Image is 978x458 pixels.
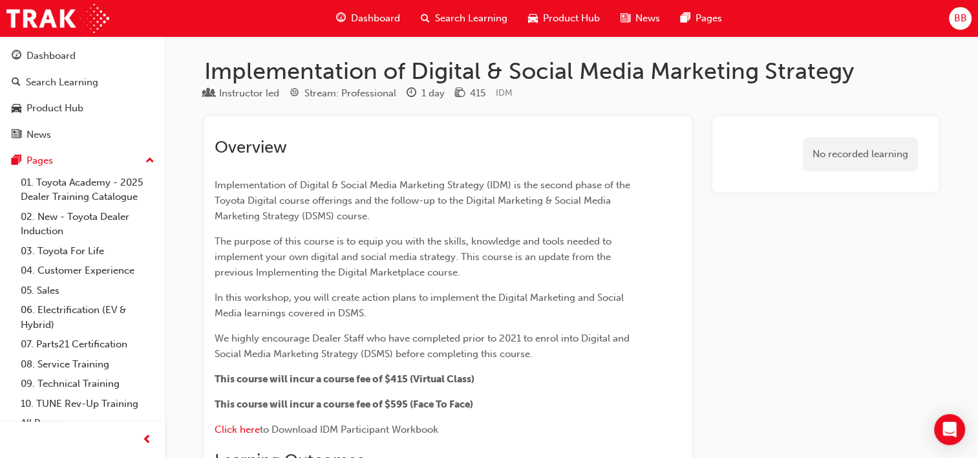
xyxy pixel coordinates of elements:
[290,85,396,102] div: Stream
[27,101,83,116] div: Product Hub
[518,5,610,32] a: car-iconProduct Hub
[12,50,21,62] span: guage-icon
[304,86,396,101] div: Stream: Professional
[455,88,465,100] span: money-icon
[215,235,614,278] span: The purpose of this course is to equip you with the skills, knowledge and tools needed to impleme...
[204,85,279,102] div: Type
[410,5,518,32] a: search-iconSearch Learning
[12,129,21,141] span: news-icon
[421,86,445,101] div: 1 day
[16,241,160,261] a: 03. Toyota For Life
[12,77,21,89] span: search-icon
[204,57,939,85] h1: Implementation of Digital & Social Media Marketing Strategy
[215,179,633,222] span: Implementation of Digital & Social Media Marketing Strategy (IDM) is the second phase of the Toyo...
[215,424,260,435] a: Click here
[934,414,965,445] div: Open Intercom Messenger
[635,11,660,26] span: News
[949,7,972,30] button: BB
[260,424,438,435] span: to Download IDM Participant Workbook
[670,5,732,32] a: pages-iconPages
[27,153,53,168] div: Pages
[16,334,160,354] a: 07. Parts21 Certification
[16,300,160,334] a: 06. Electrification (EV & Hybrid)
[435,11,507,26] span: Search Learning
[543,11,600,26] span: Product Hub
[16,394,160,414] a: 10. TUNE Rev-Up Training
[681,10,690,27] span: pages-icon
[215,292,626,319] span: In this workshop, you will create action plans to implement the Digital Marketing and Social Medi...
[12,103,21,114] span: car-icon
[528,10,538,27] span: car-icon
[16,413,160,433] a: All Pages
[496,87,513,98] span: Learning resource code
[215,373,474,385] span: This course will incur a course fee of $415 (Virtual Class)
[215,398,473,410] span: This course will incur a course fee of $595 (Face To Face)
[5,149,160,173] button: Pages
[5,41,160,149] button: DashboardSearch LearningProduct HubNews
[351,11,400,26] span: Dashboard
[219,86,279,101] div: Instructor led
[26,75,98,90] div: Search Learning
[27,127,51,142] div: News
[16,281,160,301] a: 05. Sales
[27,49,76,63] div: Dashboard
[5,44,160,68] a: Dashboard
[407,85,445,102] div: Duration
[290,88,299,100] span: target-icon
[142,432,152,448] span: prev-icon
[326,5,410,32] a: guage-iconDashboard
[145,153,154,169] span: up-icon
[470,86,485,101] div: 415
[5,123,160,147] a: News
[953,11,966,26] span: BB
[12,155,21,167] span: pages-icon
[16,374,160,394] a: 09. Technical Training
[455,85,485,102] div: Price
[6,4,109,33] img: Trak
[215,137,287,157] span: Overview
[621,10,630,27] span: news-icon
[16,261,160,281] a: 04. Customer Experience
[336,10,346,27] span: guage-icon
[803,137,918,171] div: No recorded learning
[16,207,160,241] a: 02. New - Toyota Dealer Induction
[5,71,160,94] a: Search Learning
[610,5,670,32] a: news-iconNews
[215,333,632,360] span: We highly encourage Dealer Staff who have completed prior to 2021 to enrol into Digital and Socia...
[5,96,160,120] a: Product Hub
[204,88,214,100] span: learningResourceType_INSTRUCTOR_LED-icon
[696,11,722,26] span: Pages
[421,10,430,27] span: search-icon
[16,354,160,375] a: 08. Service Training
[407,88,416,100] span: clock-icon
[16,173,160,207] a: 01. Toyota Academy - 2025 Dealer Training Catalogue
